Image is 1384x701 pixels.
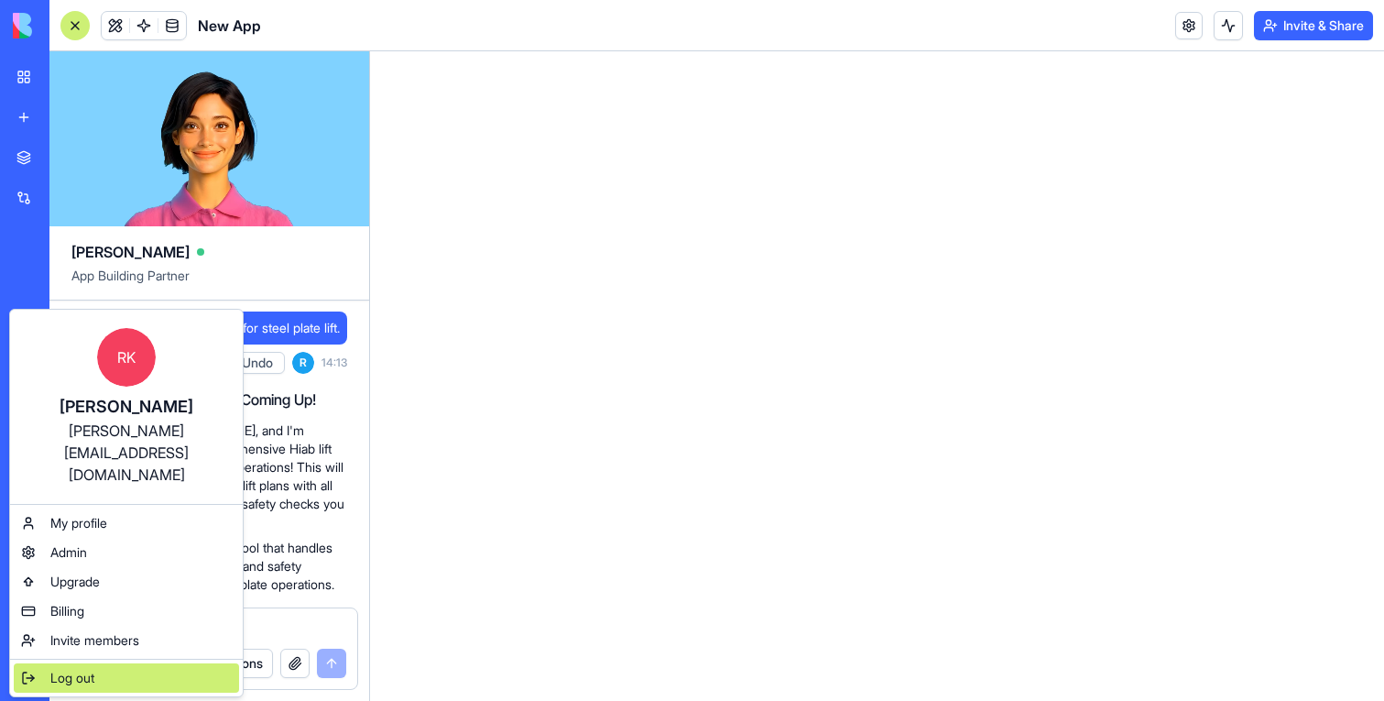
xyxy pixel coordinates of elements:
span: Billing [50,602,84,620]
span: RK [97,328,156,387]
span: Upgrade [50,573,100,591]
div: [PERSON_NAME][EMAIL_ADDRESS][DOMAIN_NAME] [28,420,224,486]
a: Invite members [14,626,239,655]
span: Invite members [50,631,139,650]
a: Billing [14,597,239,626]
a: RK[PERSON_NAME][PERSON_NAME][EMAIL_ADDRESS][DOMAIN_NAME] [14,313,239,500]
a: Upgrade [14,567,239,597]
a: Admin [14,538,239,567]
span: Admin [50,543,87,562]
a: My profile [14,509,239,538]
div: [PERSON_NAME] [28,394,224,420]
span: Log out [50,669,94,687]
span: My profile [50,514,107,532]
